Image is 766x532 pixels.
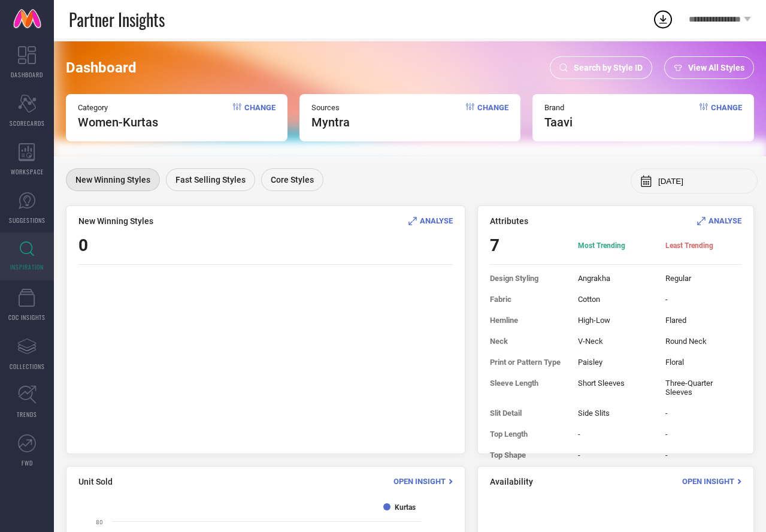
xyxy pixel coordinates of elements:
span: Hemline [490,316,566,325]
span: View All Styles [688,63,744,72]
div: Open Insight [393,476,453,487]
span: Unit Sold [78,477,113,486]
span: Least Trending [665,241,741,250]
span: Core Styles [271,175,314,185]
span: Change [711,103,742,129]
div: Open download list [652,8,674,30]
span: Neck [490,337,566,346]
span: Open Insight [682,477,734,486]
span: Fabric [490,295,566,304]
span: Top Length [490,430,566,439]
span: Regular [665,274,741,283]
span: Availability [490,477,533,486]
span: New Winning Styles [75,175,150,185]
span: SCORECARDS [10,119,45,128]
span: - [665,295,741,304]
span: Angrakha [578,274,654,283]
span: Attributes [490,216,528,226]
span: ANALYSE [709,216,741,225]
span: Floral [665,358,741,367]
span: New Winning Styles [78,216,153,226]
div: Analyse [697,215,741,226]
span: Partner Insights [69,7,165,32]
span: Design Styling [490,274,566,283]
span: Fast Selling Styles [175,175,246,185]
span: DASHBOARD [11,70,43,79]
span: CDC INSIGHTS [8,313,46,322]
span: Slit Detail [490,409,566,418]
span: Cotton [578,295,654,304]
span: Change [244,103,275,129]
span: Flared [665,316,741,325]
span: myntra [311,115,350,129]
span: Dashboard [66,59,137,76]
span: Sleeve Length [490,379,566,397]
span: Three-Quarter Sleeves [665,379,741,397]
div: Open Insight [682,476,741,487]
span: Sources [311,103,350,112]
span: Category [78,103,158,112]
span: TRENDS [17,410,37,419]
div: Analyse [408,215,453,226]
span: SUGGESTIONS [9,216,46,225]
span: Short Sleeves [578,379,654,397]
text: Kurtas [395,503,416,512]
span: - [665,409,741,418]
span: - [665,430,741,439]
span: Brand [544,103,573,112]
span: Print or Pattern Type [490,358,566,367]
span: WORKSPACE [11,167,44,176]
span: 0 [78,235,88,255]
span: - [665,451,741,460]
span: Side Slits [578,409,654,418]
span: Round Neck [665,337,741,346]
span: taavi [544,115,573,129]
span: - [578,430,654,439]
span: FWD [22,458,33,467]
span: ANALYSE [420,216,453,225]
span: COLLECTIONS [10,362,45,371]
span: Change [477,103,508,129]
span: Top Shape [490,451,566,460]
span: Women-Kurtas [78,115,158,129]
span: V-Neck [578,337,654,346]
input: Select month [658,177,748,186]
text: 80 [96,519,103,525]
span: Paisley [578,358,654,367]
span: Open Insight [393,477,446,486]
span: INSPIRATION [10,262,44,271]
span: 7 [490,235,566,255]
span: Search by Style ID [574,63,643,72]
span: - [578,451,654,460]
span: High-Low [578,316,654,325]
span: Most Trending [578,241,654,250]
